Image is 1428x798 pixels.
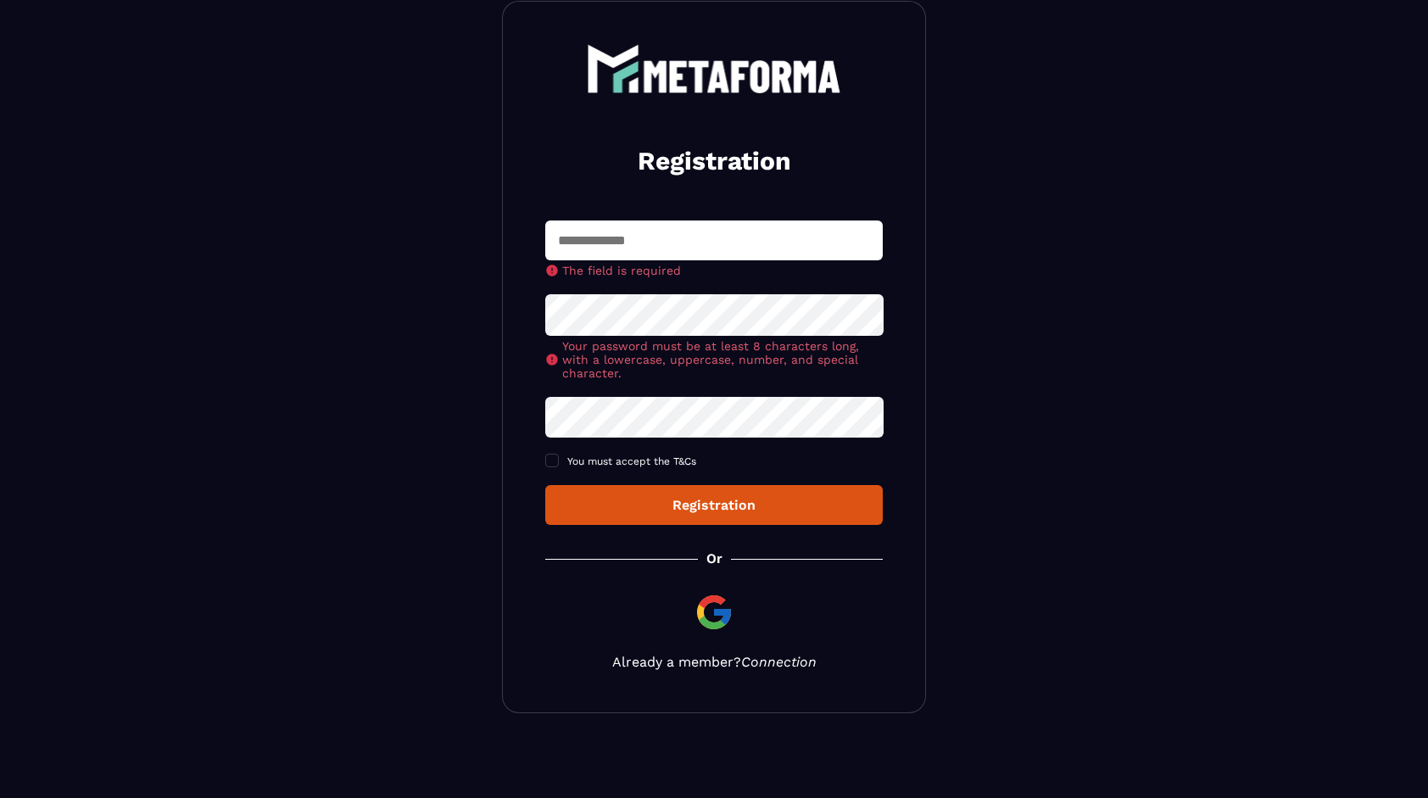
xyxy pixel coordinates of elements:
p: Already a member? [545,654,883,670]
a: logo [545,44,883,93]
h2: Registration [566,144,862,178]
span: Your password must be at least 8 characters long, with a lowercase, uppercase, number, and specia... [562,339,883,380]
img: google [694,592,734,633]
button: Registration [545,485,883,525]
img: logo [587,44,841,93]
p: Or [706,550,722,566]
a: Connection [741,654,817,670]
span: The field is required [562,264,681,277]
span: You must accept the T&Cs [567,455,696,467]
font: Registration [672,497,756,513]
